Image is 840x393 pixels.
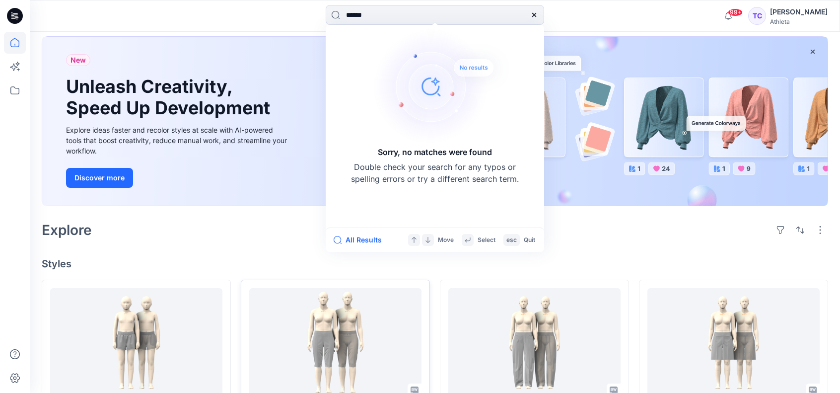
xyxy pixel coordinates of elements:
[66,168,133,188] button: Discover more
[334,234,388,246] button: All Results
[66,76,275,119] h1: Unleash Creativity, Speed Up Development
[478,235,495,245] p: Select
[728,8,743,16] span: 99+
[378,146,492,158] h5: Sorry, no matches were found
[770,6,828,18] div: [PERSON_NAME]
[373,27,512,146] img: Sorry, no matches were found
[524,235,535,245] p: Quit
[748,7,766,25] div: TC
[438,235,454,245] p: Move
[506,235,517,245] p: esc
[66,168,289,188] a: Discover more
[770,18,828,25] div: Athleta
[42,222,92,238] h2: Explore
[70,54,86,66] span: New
[66,125,289,156] div: Explore ideas faster and recolor styles at scale with AI-powered tools that boost creativity, red...
[350,161,519,185] p: Double check your search for any typos or spelling errors or try a different search term.
[42,258,828,270] h4: Styles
